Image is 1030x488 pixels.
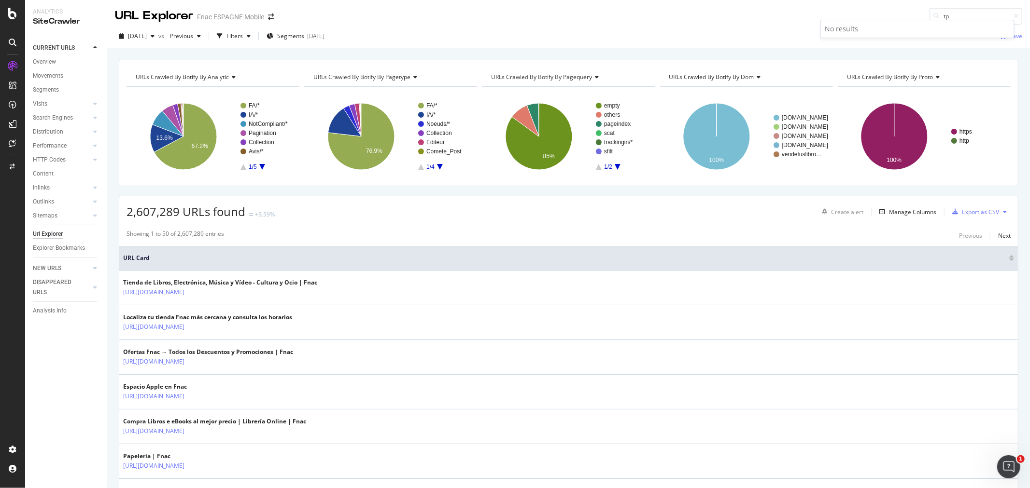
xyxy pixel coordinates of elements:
div: URL Explorer [115,8,193,24]
span: 2,607,289 URLs found [127,203,245,219]
div: Analytics [33,8,99,16]
text: pageindex [604,121,631,127]
iframe: Intercom live chat [997,455,1020,478]
div: Papelería | Fnac [123,452,226,461]
div: Segments [33,85,59,95]
svg: A chart. [304,95,477,178]
a: [URL][DOMAIN_NAME] [123,357,184,366]
text: [DOMAIN_NAME] [782,114,828,121]
div: arrow-right-arrow-left [268,14,274,20]
a: Visits [33,99,90,109]
a: NEW URLS [33,263,90,273]
h4: URLs Crawled By Botify By analytic [134,69,291,85]
span: URL Card [123,254,1007,262]
h4: URLs Crawled By Botify By pagequery [489,69,646,85]
svg: A chart. [838,95,1009,178]
text: NotCompliant/* [249,121,288,127]
div: No results [825,24,1010,34]
div: DISAPPEARED URLS [33,277,82,298]
span: URLs Crawled By Botify By proto [847,73,933,81]
a: Inlinks [33,183,90,193]
div: Manage Columns [889,208,936,216]
text: Pagination [249,130,276,136]
a: [URL][DOMAIN_NAME] [123,461,184,471]
button: Export as CSV [948,204,999,219]
text: 1/2 [605,163,613,170]
text: 100% [887,157,902,163]
div: NEW URLS [33,263,61,273]
input: Find a URL [930,8,1022,25]
a: DISAPPEARED URLS [33,277,90,298]
span: vs [158,32,166,40]
div: Analysis Info [33,306,67,316]
span: URLs Crawled By Botify By pagequery [491,73,592,81]
div: Save [1009,32,1022,40]
span: 2025 Sep. 1st [128,32,147,40]
div: Ofertas Fnac → Todos los Descuentos y Promociones | Fnac [123,348,293,356]
a: Segments [33,85,100,95]
div: Sitemaps [33,211,57,221]
div: Movements [33,71,63,81]
div: Search Engines [33,113,73,123]
text: others [604,111,620,118]
a: [URL][DOMAIN_NAME] [123,322,184,332]
div: Url Explorer [33,229,63,239]
svg: A chart. [660,95,832,178]
text: scat [604,130,615,136]
a: Analysis Info [33,306,100,316]
a: Sitemaps [33,211,90,221]
button: Filters [213,28,254,44]
svg: A chart. [127,95,299,178]
img: Equal [249,213,253,216]
button: Previous [166,28,205,44]
div: Performance [33,141,67,151]
text: 13.6% [156,135,173,141]
div: Previous [959,231,982,240]
button: Manage Columns [875,206,936,217]
div: Visits [33,99,47,109]
div: Compra Libros e eBooks al mejor precio | Librería Online | Fnac [123,417,306,426]
div: Inlinks [33,183,50,193]
svg: A chart. [482,95,655,178]
h4: URLs Crawled By Botify By dom [667,69,824,85]
div: Showing 1 to 50 of 2,607,289 entries [127,230,224,241]
text: 85% [543,153,555,160]
text: empty [604,102,620,109]
text: Collection [249,139,274,146]
div: [DATE] [307,32,325,40]
text: 1/5 [249,163,257,170]
div: Export as CSV [962,208,999,216]
text: [DOMAIN_NAME] [782,142,828,149]
div: SiteCrawler [33,16,99,27]
span: URLs Crawled By Botify By analytic [136,73,229,81]
text: sfilt [604,148,613,155]
a: Outlinks [33,197,90,207]
div: Overview [33,57,56,67]
button: Previous [959,230,982,241]
button: Create alert [818,204,863,219]
h4: URLs Crawled By Botify By pagetype [311,69,468,85]
text: Collection [426,130,452,136]
text: trackingin/* [604,139,633,146]
div: Localiza tu tienda Fnac más cercana y consulta los horarios [123,313,292,322]
a: Content [33,169,100,179]
div: +3.59% [255,210,275,218]
div: Outlinks [33,197,54,207]
text: Comete_Post [426,148,462,155]
button: Next [998,230,1011,241]
text: Editeur [426,139,445,146]
div: Next [998,231,1011,240]
text: 100% [709,157,724,163]
text: 67.2% [192,143,208,149]
text: [DOMAIN_NAME] [782,133,828,139]
a: HTTP Codes [33,155,90,165]
a: [URL][DOMAIN_NAME] [123,287,184,297]
a: Explorer Bookmarks [33,243,100,253]
div: Tienda de Libros, Electrónica, Música y Vídeo - Cultura y Ocio | Fnac [123,278,317,287]
text: [DOMAIN_NAME] [782,123,828,130]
